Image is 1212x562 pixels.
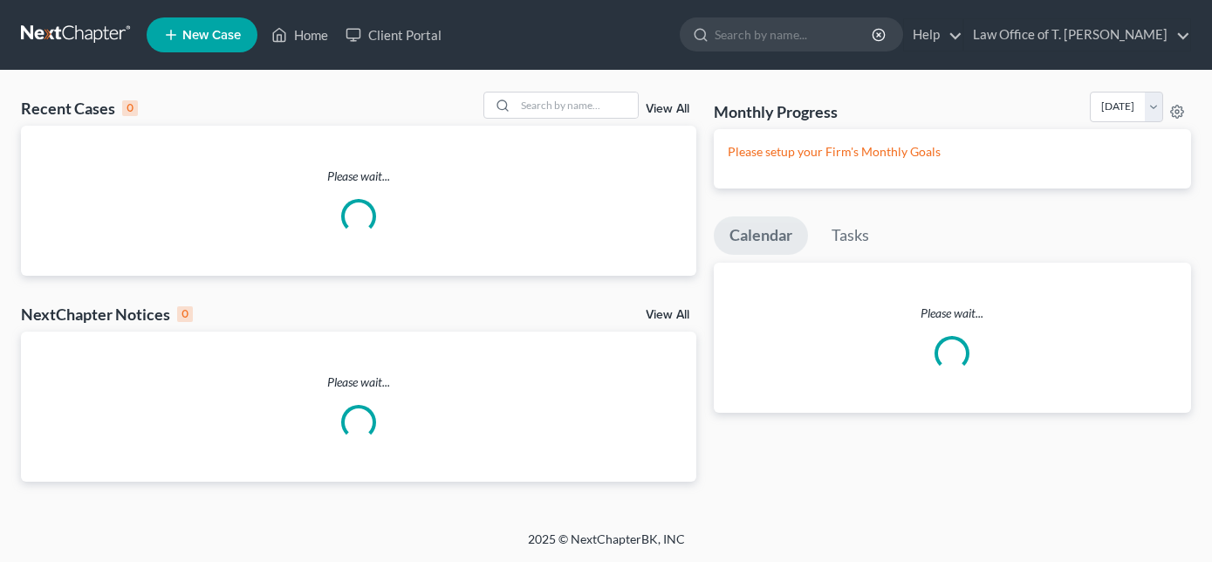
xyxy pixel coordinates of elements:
[714,216,808,255] a: Calendar
[122,100,138,116] div: 0
[728,143,1177,161] p: Please setup your Firm's Monthly Goals
[646,309,689,321] a: View All
[177,306,193,322] div: 0
[263,19,337,51] a: Home
[816,216,885,255] a: Tasks
[904,19,962,51] a: Help
[109,531,1104,562] div: 2025 © NextChapterBK, INC
[21,304,193,325] div: NextChapter Notices
[21,98,138,119] div: Recent Cases
[21,374,696,391] p: Please wait...
[516,93,638,118] input: Search by name...
[646,103,689,115] a: View All
[21,168,696,185] p: Please wait...
[714,101,838,122] h3: Monthly Progress
[964,19,1190,51] a: Law Office of T. [PERSON_NAME]
[714,305,1191,322] p: Please wait...
[715,18,874,51] input: Search by name...
[182,29,241,42] span: New Case
[337,19,450,51] a: Client Portal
